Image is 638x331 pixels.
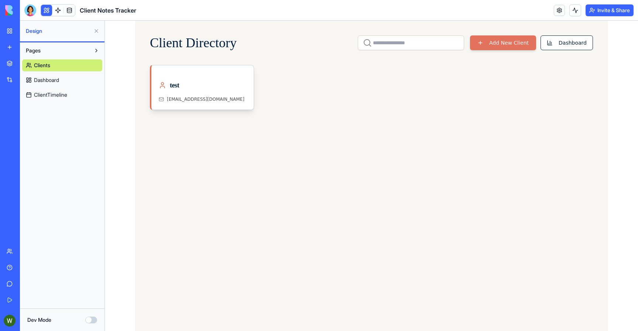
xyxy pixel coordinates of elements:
a: Clients [22,59,102,71]
h1: Client Directory [45,15,132,30]
a: ClientTimeline [22,89,102,101]
span: Client Notes Tracker [80,6,136,15]
span: Pages [26,47,41,54]
button: Add New Client [365,15,431,30]
button: Invite & Share [586,4,634,16]
a: Dashboard [22,74,102,86]
label: Dev Mode [27,316,51,324]
button: Dashboard [436,15,488,30]
span: Design [26,27,90,35]
span: Dashboard [34,76,59,84]
span: ClientTimeline [34,91,67,99]
span: [EMAIL_ADDRESS][DOMAIN_NAME] [62,76,140,82]
img: ACg8ocJfX902z323eJv0WgYs8to-prm3hRyyT9LVmbu9YU5sKTReeg=s96-c [4,315,16,327]
span: Clients [34,62,50,69]
a: test[EMAIL_ADDRESS][DOMAIN_NAME] [47,45,149,89]
div: test [54,59,141,70]
img: logo [5,5,51,15]
button: Pages [22,45,90,56]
